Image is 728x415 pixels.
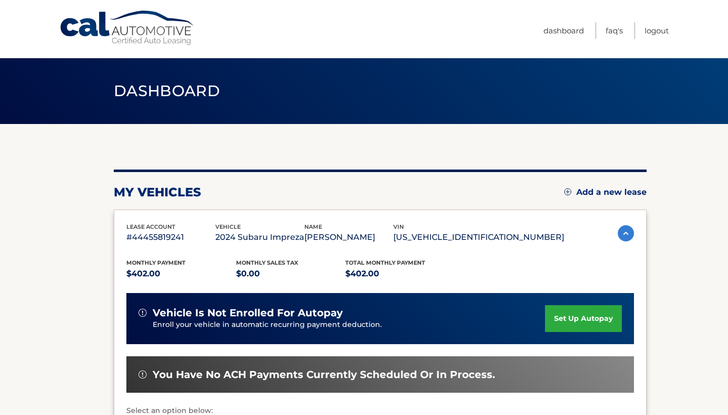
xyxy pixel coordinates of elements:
[304,230,393,244] p: [PERSON_NAME]
[345,259,425,266] span: Total Monthly Payment
[114,185,201,200] h2: my vehicles
[645,22,669,39] a: Logout
[215,230,304,244] p: 2024 Subaru Impreza
[153,368,495,381] span: You have no ACH payments currently scheduled or in process.
[545,305,622,332] a: set up autopay
[236,259,298,266] span: Monthly sales Tax
[606,22,623,39] a: FAQ's
[564,188,571,195] img: add.svg
[236,267,346,281] p: $0.00
[153,307,343,319] span: vehicle is not enrolled for autopay
[304,223,322,230] span: name
[59,10,196,46] a: Cal Automotive
[126,230,215,244] p: #44455819241
[345,267,455,281] p: $402.00
[139,309,147,317] img: alert-white.svg
[393,230,564,244] p: [US_VEHICLE_IDENTIFICATION_NUMBER]
[618,225,634,241] img: accordion-active.svg
[126,267,236,281] p: $402.00
[114,81,220,100] span: Dashboard
[215,223,241,230] span: vehicle
[126,223,175,230] span: lease account
[139,370,147,379] img: alert-white.svg
[543,22,584,39] a: Dashboard
[564,187,647,197] a: Add a new lease
[393,223,404,230] span: vin
[126,259,186,266] span: Monthly Payment
[153,319,545,330] p: Enroll your vehicle in automatic recurring payment deduction.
